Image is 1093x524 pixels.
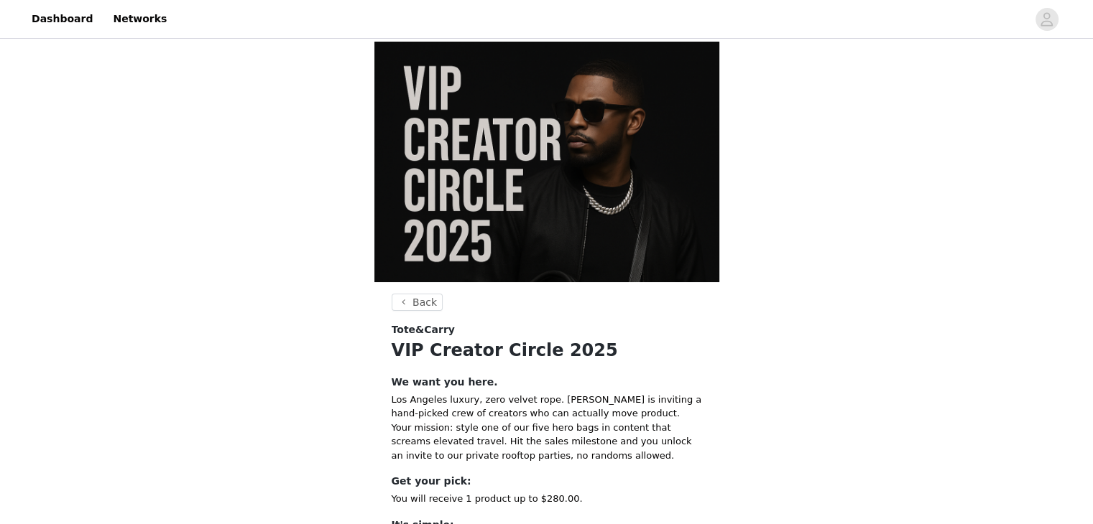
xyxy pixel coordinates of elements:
[374,42,719,282] img: campaign image
[104,3,175,35] a: Networks
[392,294,443,311] button: Back
[392,474,702,489] h4: Get your pick:
[23,3,101,35] a: Dashboard
[392,393,702,463] p: Los Angeles luxury, zero velvet rope. [PERSON_NAME] is inviting a hand-picked crew of creators wh...
[1040,8,1053,31] div: avatar
[392,492,702,506] p: You will receive 1 product up to $280.00.
[392,322,455,337] span: Tote&Carry
[392,337,702,363] h1: VIP Creator Circle 2025
[392,375,702,390] h4: We want you here.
